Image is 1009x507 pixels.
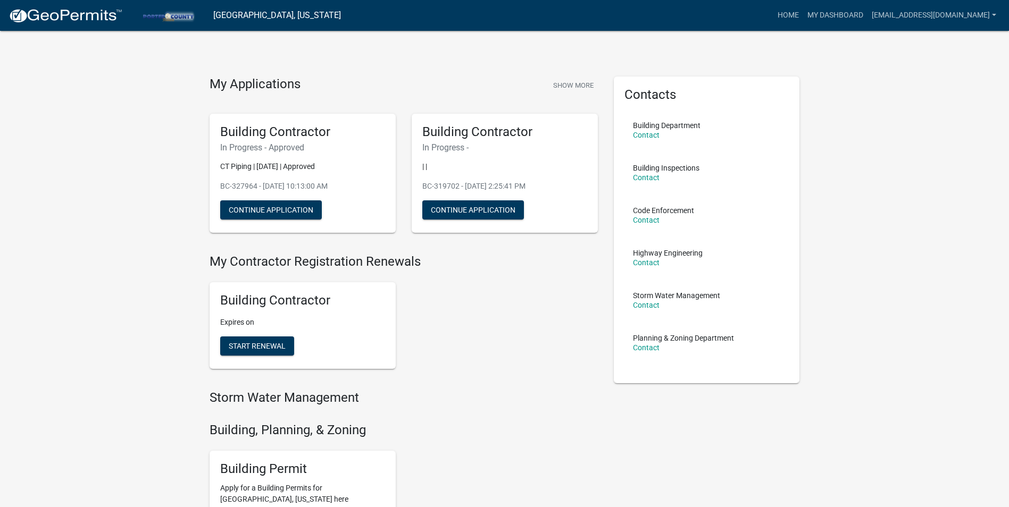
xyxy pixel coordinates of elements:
a: Contact [633,343,660,352]
img: Porter County, Indiana [131,8,205,22]
h4: My Contractor Registration Renewals [210,254,598,269]
h6: In Progress - Approved [220,142,385,153]
span: Start Renewal [229,342,286,350]
p: Expires on [220,317,385,328]
h5: Building Contractor [220,293,385,308]
p: Apply for a Building Permits for [GEOGRAPHIC_DATA], [US_STATE] here [220,483,385,505]
p: Building Department [633,122,701,129]
p: BC-319702 - [DATE] 2:25:41 PM [422,181,587,192]
h5: Contacts [624,87,789,103]
a: [EMAIL_ADDRESS][DOMAIN_NAME] [868,5,1000,26]
p: CT Piping | [DATE] | Approved [220,161,385,172]
p: Storm Water Management [633,292,720,299]
p: Building Inspections [633,164,699,172]
wm-registration-list-section: My Contractor Registration Renewals [210,254,598,377]
a: Contact [633,173,660,182]
button: Continue Application [422,200,524,219]
a: [GEOGRAPHIC_DATA], [US_STATE] [213,6,341,24]
button: Show More [549,77,598,94]
p: BC-327964 - [DATE] 10:13:00 AM [220,181,385,192]
button: Start Renewal [220,336,294,356]
p: Code Enforcement [633,207,694,214]
button: Continue Application [220,200,322,219]
p: Planning & Zoning Department [633,334,734,342]
a: Home [773,5,803,26]
h5: Building Contractor [220,124,385,140]
a: Contact [633,301,660,309]
a: My Dashboard [803,5,868,26]
h5: Building Contractor [422,124,587,140]
p: Highway Engineering [633,249,703,257]
h4: Storm Water Management [210,390,598,405]
p: | | [422,161,587,172]
a: Contact [633,258,660,267]
a: Contact [633,131,660,139]
h4: Building, Planning, & Zoning [210,422,598,438]
h4: My Applications [210,77,301,92]
a: Contact [633,216,660,224]
h5: Building Permit [220,461,385,477]
h6: In Progress - [422,142,587,153]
